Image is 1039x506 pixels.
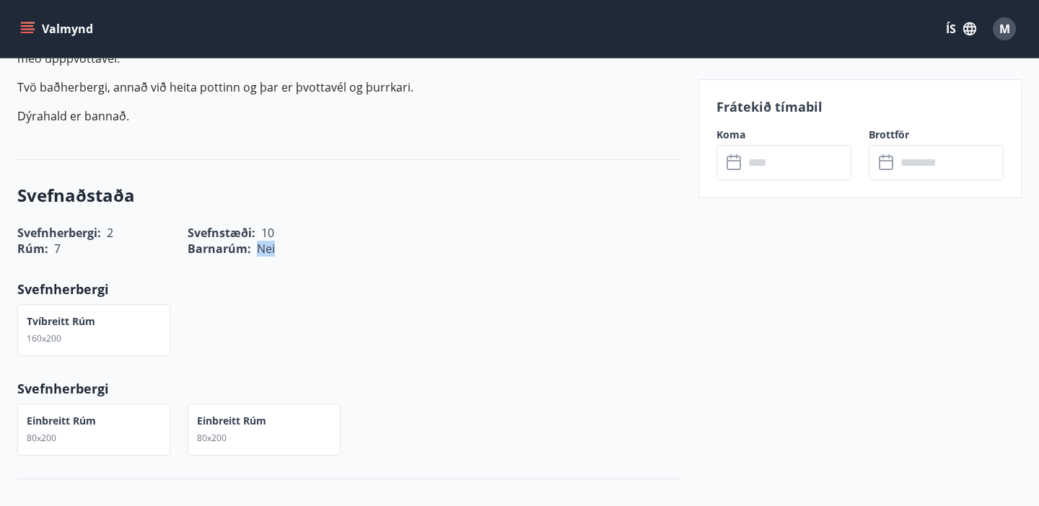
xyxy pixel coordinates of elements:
span: 160x200 [27,332,61,345]
span: 7 [54,241,61,257]
span: M [999,21,1010,37]
p: Einbreitt rúm [27,414,96,428]
button: menu [17,16,99,42]
p: Tvö baðherbergi, annað við heita pottinn og þar er þvottavél og þurrkari. [17,79,681,96]
label: Brottför [869,128,1004,142]
button: ÍS [938,16,984,42]
span: 80x200 [27,432,56,444]
p: Svefnherbergi [17,280,681,298]
p: Svefnherbergi [17,379,681,398]
p: Einbreitt rúm [197,414,266,428]
span: Nei [257,241,275,257]
p: Frátekið tímabil [716,97,1004,116]
button: M [987,12,1022,46]
span: 80x200 [197,432,227,444]
p: Dýrahald er bannað. [17,107,681,125]
span: Rúm : [17,241,48,257]
label: Koma [716,128,851,142]
p: Tvíbreitt rúm [27,314,95,329]
h3: Svefnaðstaða [17,183,681,208]
span: Barnarúm : [188,241,251,257]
